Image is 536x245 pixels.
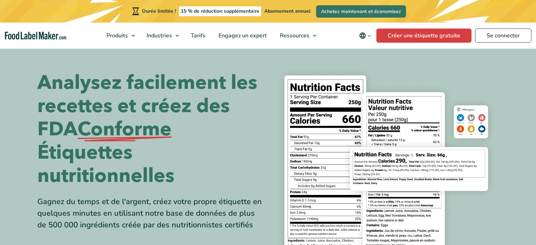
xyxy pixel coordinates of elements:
a: Page d'accueil de Food Label Maker [5,32,66,40]
font: Étiquettes nutritionnelles [37,139,174,189]
a: Ressources [273,23,320,49]
a: Engagez un expert [212,23,272,49]
a: Créer une étiquette gratuite [376,29,472,43]
font: Se connecter [487,32,520,39]
a: Produits [100,23,138,49]
font: Industries [147,32,172,39]
font: Gagnez du temps et de l'argent, créez votre propre étiquette en quelques minutes en utilisant not... [37,196,262,230]
a: Tarifs [184,23,210,49]
font: Engagez un expert [218,32,267,39]
font: Tarifs [191,32,205,39]
font: Conforme [78,116,172,142]
button: Changer de langue [354,29,376,43]
font: Abonnement annuel [264,8,310,14]
font: Produits [106,32,128,39]
font: Analysez facilement les recettes et créez des FDA [37,69,257,142]
font: Achetez maintenant et économisez [321,8,401,15]
a: Se connecter [475,29,531,43]
font: 15 % de réduction supplémentaire [181,8,259,14]
font: Durée limitée ! [142,8,176,14]
font: Créer une étiquette gratuite [388,32,460,39]
a: Achetez maintenant et économisez [316,5,406,18]
font: Ressources [280,32,309,39]
a: Industries [140,23,183,49]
